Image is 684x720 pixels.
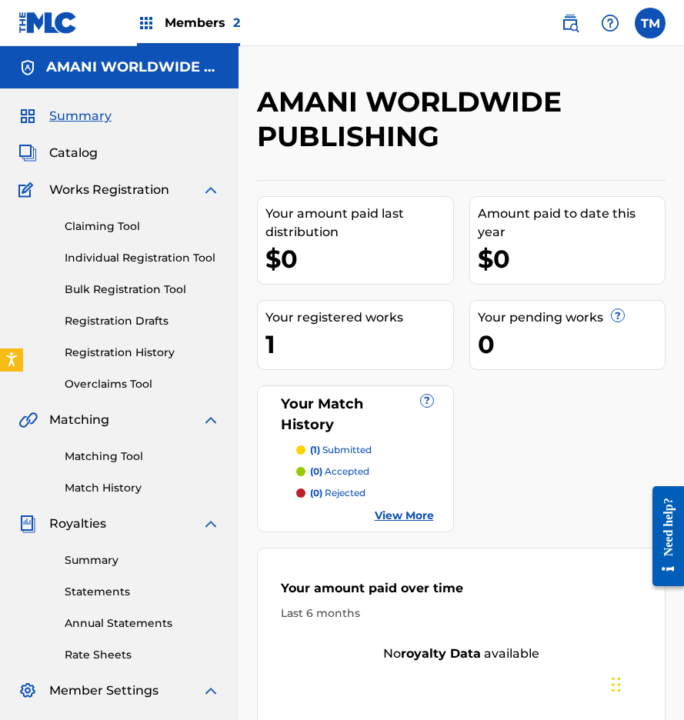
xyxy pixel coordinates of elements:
span: Matching [49,411,109,429]
a: Registration History [65,345,220,361]
img: Royalties [18,515,37,533]
span: Summary [49,107,112,125]
span: Works Registration [49,181,169,199]
a: Bulk Registration Tool [65,282,220,298]
h5: AMANI WORLDWIDE PUBLISHING [46,58,220,76]
img: Summary [18,107,37,125]
a: Annual Statements [65,615,220,632]
img: Accounts [18,58,37,77]
span: (0) [310,465,322,477]
div: Your registered works [265,308,453,327]
div: Your amount paid last distribution [265,205,453,242]
a: Claiming Tool [65,218,220,235]
span: ? [612,309,624,322]
img: help [601,14,619,32]
a: Overclaims Tool [65,376,220,392]
h2: AMANI WORLDWIDE PUBLISHING [257,85,572,154]
div: Drag [612,662,621,708]
div: Amount paid to date this year [478,205,666,242]
a: Match History [65,480,220,496]
div: 1 [265,327,453,362]
div: No available [258,645,665,663]
a: View More [375,508,434,524]
a: Statements [65,584,220,600]
a: (0) accepted [296,465,434,478]
a: Public Search [555,8,586,38]
span: Members [165,14,240,32]
div: 0 [478,327,666,362]
a: (1) submitted [296,443,434,457]
img: Catalog [18,144,37,162]
a: (0) rejected [296,486,434,500]
img: expand [202,682,220,700]
span: (1) [310,444,320,455]
span: ? [421,395,433,407]
img: Works Registration [18,181,38,199]
p: rejected [310,486,365,500]
div: $0 [478,242,666,276]
img: search [561,14,579,32]
iframe: Chat Widget [607,646,684,720]
p: accepted [310,465,369,478]
div: Your amount paid over time [281,579,642,605]
div: Help [595,8,626,38]
span: Member Settings [49,682,158,700]
span: 2 [233,15,240,30]
div: Your Match History [277,394,434,435]
div: Your pending works [478,308,666,327]
iframe: Resource Center [641,470,684,602]
a: Matching Tool [65,448,220,465]
p: submitted [310,443,372,457]
a: Summary [65,552,220,568]
span: Catalog [49,144,98,162]
a: Rate Sheets [65,647,220,663]
img: Member Settings [18,682,37,700]
strong: royalty data [401,646,481,661]
img: Matching [18,411,38,429]
span: (0) [310,487,322,498]
img: expand [202,411,220,429]
img: MLC Logo [18,12,78,34]
div: User Menu [635,8,666,38]
img: expand [202,515,220,533]
div: $0 [265,242,453,276]
a: SummarySummary [18,107,112,125]
a: Individual Registration Tool [65,250,220,266]
div: Last 6 months [281,605,642,622]
a: Registration Drafts [65,313,220,329]
img: Top Rightsholders [137,14,155,32]
a: CatalogCatalog [18,144,98,162]
img: expand [202,181,220,199]
span: Royalties [49,515,106,533]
